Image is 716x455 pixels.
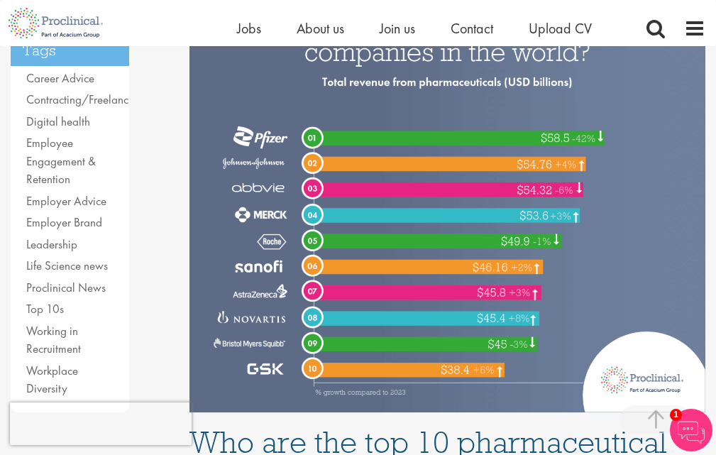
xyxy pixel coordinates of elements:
[26,135,96,187] a: Employee Engagement & Retention
[26,92,143,107] a: Contracting/Freelancing
[529,19,592,38] a: Upload CV
[26,236,77,252] a: Leadership
[26,363,78,397] a: Workplace Diversity
[26,301,64,317] a: Top 10s
[670,409,682,421] span: 1
[26,214,102,230] a: Employer Brand
[10,402,192,445] iframe: reCAPTCHA
[26,193,106,209] a: Employer Advice
[26,258,108,273] a: Life Science news
[670,409,712,451] img: Chatbot
[26,70,94,86] a: Career Advice
[26,280,106,295] a: Proclinical News
[11,35,129,66] h3: Tags
[26,114,90,129] a: Digital health
[297,19,344,38] a: About us
[237,19,261,38] a: Jobs
[451,19,493,38] a: Contact
[380,19,415,38] a: Join us
[26,323,81,357] a: Working in Recruitment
